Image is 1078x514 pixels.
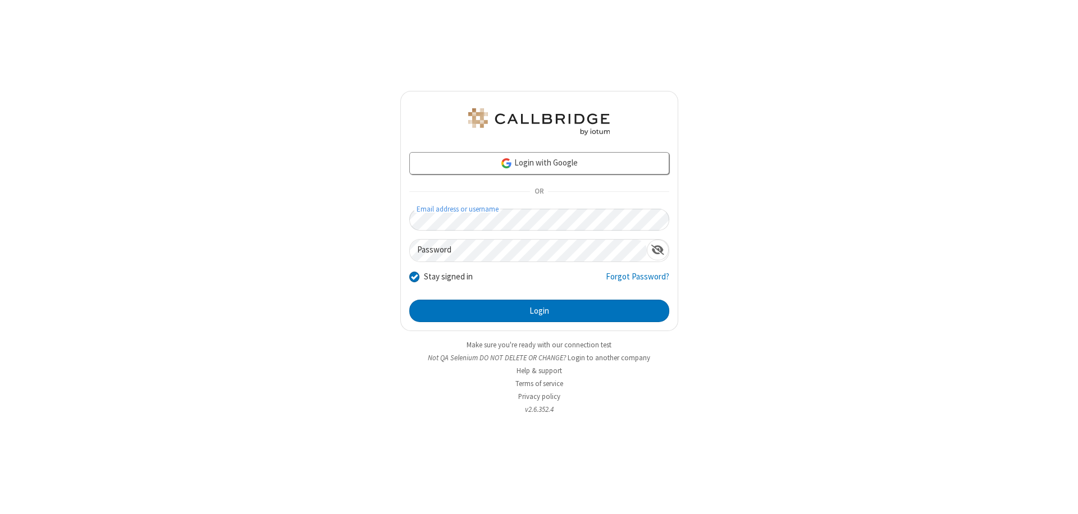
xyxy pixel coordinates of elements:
a: Make sure you're ready with our connection test [467,340,611,350]
button: Login to another company [568,352,650,363]
span: OR [530,184,548,200]
a: Help & support [517,366,562,375]
li: Not QA Selenium DO NOT DELETE OR CHANGE? [400,352,678,363]
input: Email address or username [409,209,669,231]
li: v2.6.352.4 [400,404,678,415]
div: Show password [647,240,669,260]
a: Forgot Password? [606,270,669,292]
label: Stay signed in [424,270,473,283]
img: google-icon.png [500,157,513,169]
a: Terms of service [515,379,563,388]
img: QA Selenium DO NOT DELETE OR CHANGE [466,108,612,135]
a: Login with Google [409,152,669,175]
a: Privacy policy [518,392,560,401]
input: Password [410,240,647,261]
button: Login [409,300,669,322]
